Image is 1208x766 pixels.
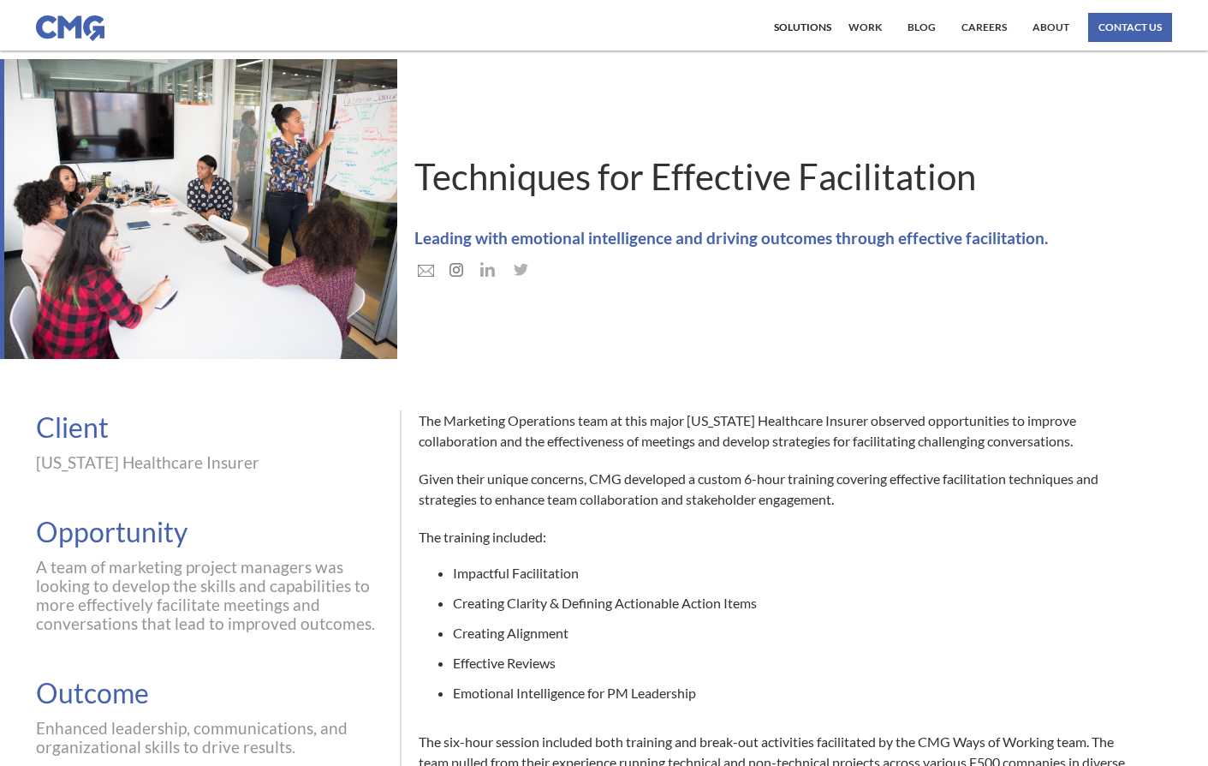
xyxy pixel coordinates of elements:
[903,13,940,42] a: Blog
[453,625,1140,642] li: Creating Alignment
[419,410,1140,452] p: The Marketing Operations team at this major [US_STATE] Healthcare Insurer observed opportunities ...
[453,595,1140,612] li: Creating Clarity & Defining Actionable Action Items
[774,22,831,33] div: Solutions
[414,230,1065,246] h1: Leading with emotional intelligence and driving outcomes through effective facilitation.
[36,410,382,445] div: Client
[36,15,104,41] img: CMG logo in blue.
[1028,13,1074,42] a: About
[36,719,382,757] div: Enhanced leadership, communications, and organizational skills to drive results.
[419,469,1140,510] p: Given their unique concerns, CMG developed a custom 6-hour training covering effective facilitati...
[844,13,886,42] a: work
[36,515,382,549] div: Opportunity
[414,157,1161,196] h1: Techniques for Effective Facilitation
[512,258,530,278] img: Twitter icon in gray
[36,558,382,633] div: A team of marketing project managers was looking to develop the skills and capabilities to more e...
[419,527,1140,548] p: The training included:
[453,565,1140,582] li: Impactful Facilitation
[36,676,382,710] div: Outcome
[479,260,497,278] img: LinkedIn icon in grey
[1098,22,1162,33] div: contact us
[448,261,465,278] img: instagram logo in grey
[453,685,1140,702] li: Emotional Intelligence for PM Leadership
[957,13,1011,42] a: Careers
[453,655,1140,672] li: Effective Reviews
[36,453,382,472] div: [US_STATE] Healthcare Insurer
[416,263,436,278] img: mail icon in grey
